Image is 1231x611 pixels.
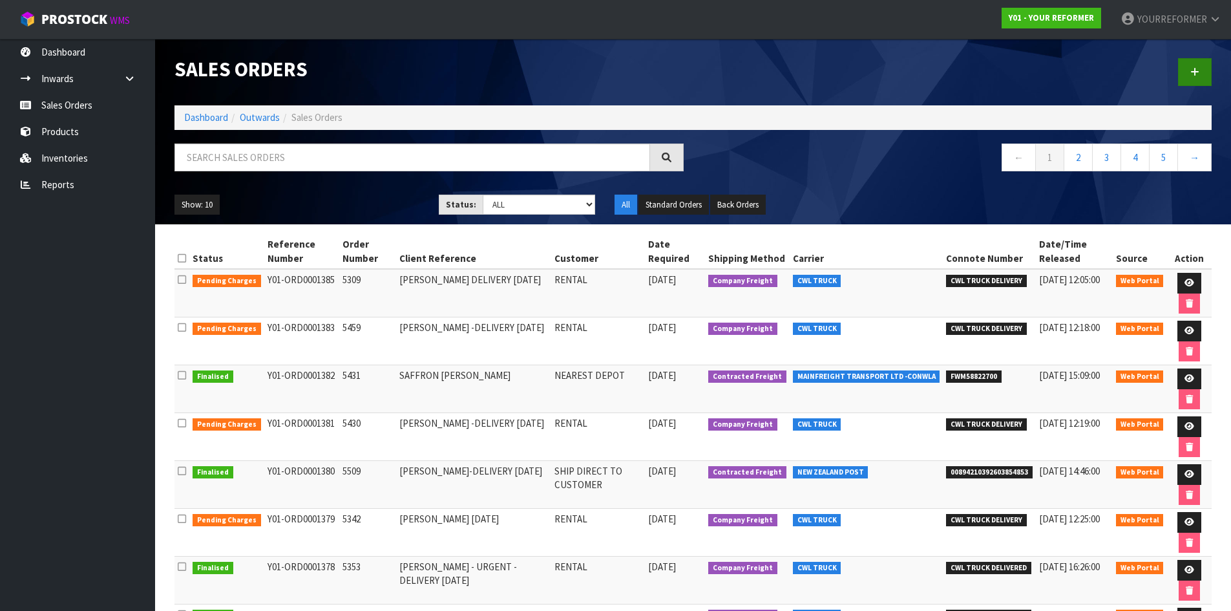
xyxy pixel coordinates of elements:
[264,365,339,413] td: Y01-ORD0001382
[1002,144,1036,171] a: ←
[1064,144,1093,171] a: 2
[174,58,684,80] h1: Sales Orders
[339,365,396,413] td: 5431
[551,557,645,605] td: RENTAL
[1039,417,1100,429] span: [DATE] 12:19:00
[184,111,228,123] a: Dashboard
[396,269,552,317] td: [PERSON_NAME] DELIVERY [DATE]
[1039,369,1100,381] span: [DATE] 15:09:00
[1009,12,1094,23] strong: Y01 - YOUR REFORMER
[551,317,645,365] td: RENTAL
[193,466,233,479] span: Finalised
[174,144,650,171] input: Search sales orders
[1116,562,1164,575] span: Web Portal
[946,562,1031,575] span: CWL TRUCK DELIVERED
[396,365,552,413] td: SAFFRON [PERSON_NAME]
[1116,275,1164,288] span: Web Portal
[396,234,552,269] th: Client Reference
[264,269,339,317] td: Y01-ORD0001385
[1137,13,1207,25] span: YOURREFORMER
[264,413,339,461] td: Y01-ORD0001381
[193,323,261,336] span: Pending Charges
[648,465,676,477] span: [DATE]
[291,111,342,123] span: Sales Orders
[264,509,339,557] td: Y01-ORD0001379
[648,561,676,573] span: [DATE]
[339,413,396,461] td: 5430
[1113,234,1167,269] th: Source
[1116,370,1164,383] span: Web Portal
[264,557,339,605] td: Y01-ORD0001378
[638,195,709,215] button: Standard Orders
[240,111,280,123] a: Outwards
[946,514,1027,527] span: CWL TRUCK DELIVERY
[946,466,1033,479] span: 00894210392603854853
[1116,514,1164,527] span: Web Portal
[615,195,637,215] button: All
[264,317,339,365] td: Y01-ORD0001383
[396,413,552,461] td: [PERSON_NAME] -DELIVERY [DATE]
[708,466,786,479] span: Contracted Freight
[41,11,107,28] span: ProStock
[708,562,777,575] span: Company Freight
[1039,321,1100,334] span: [DATE] 12:18:00
[1116,418,1164,431] span: Web Portal
[19,11,36,27] img: cube-alt.png
[793,370,940,383] span: MAINFREIGHT TRANSPORT LTD -CONWLA
[1116,466,1164,479] span: Web Portal
[1177,144,1212,171] a: →
[793,323,841,336] span: CWL TRUCK
[793,562,841,575] span: CWL TRUCK
[645,234,705,269] th: Date Required
[551,234,645,269] th: Customer
[193,514,261,527] span: Pending Charges
[793,275,841,288] span: CWL TRUCK
[193,562,233,575] span: Finalised
[793,514,841,527] span: CWL TRUCK
[396,557,552,605] td: [PERSON_NAME] - URGENT - DELIVERY [DATE]
[946,323,1027,336] span: CWL TRUCK DELIVERY
[1149,144,1178,171] a: 5
[174,195,220,215] button: Show: 10
[193,370,233,383] span: Finalised
[446,199,476,210] strong: Status:
[551,461,645,509] td: SHIP DIRECT TO CUSTOMER
[339,557,396,605] td: 5353
[110,14,130,27] small: WMS
[339,269,396,317] td: 5309
[339,317,396,365] td: 5459
[648,369,676,381] span: [DATE]
[339,234,396,269] th: Order Number
[793,466,868,479] span: NEW ZEALAND POST
[396,461,552,509] td: [PERSON_NAME]-DELIVERY [DATE]
[339,461,396,509] td: 5509
[551,413,645,461] td: RENTAL
[1039,513,1100,525] span: [DATE] 12:25:00
[1036,234,1113,269] th: Date/Time Released
[1039,465,1100,477] span: [DATE] 14:46:00
[1121,144,1150,171] a: 4
[551,509,645,557] td: RENTAL
[551,269,645,317] td: RENTAL
[264,461,339,509] td: Y01-ORD0001380
[793,418,841,431] span: CWL TRUCK
[790,234,943,269] th: Carrier
[648,321,676,334] span: [DATE]
[708,323,777,336] span: Company Freight
[264,234,339,269] th: Reference Number
[551,365,645,413] td: NEAREST DEPOT
[193,418,261,431] span: Pending Charges
[648,513,676,525] span: [DATE]
[1039,561,1100,573] span: [DATE] 16:26:00
[946,418,1027,431] span: CWL TRUCK DELIVERY
[710,195,766,215] button: Back Orders
[1166,234,1212,269] th: Action
[339,509,396,557] td: 5342
[1035,144,1064,171] a: 1
[1039,273,1100,286] span: [DATE] 12:05:00
[396,317,552,365] td: [PERSON_NAME] -DELIVERY [DATE]
[648,273,676,286] span: [DATE]
[708,275,777,288] span: Company Freight
[396,509,552,557] td: [PERSON_NAME] [DATE]
[705,234,790,269] th: Shipping Method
